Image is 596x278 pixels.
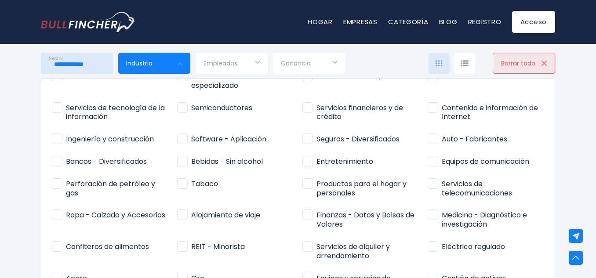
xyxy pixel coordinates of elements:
font: Alojamiento de viaje [191,210,260,220]
font: Bancos - Diversificados [66,156,147,166]
font: Acceso [520,17,547,26]
font: Servicios financieros y de crédito [316,103,403,122]
font: Perforación de petróleo y gas [66,179,155,198]
a: Ir a la página de inicio [41,12,135,32]
a: Empresas [343,17,378,26]
font: Servicios de alquiler y arrendamiento [316,242,390,261]
a: Categoría [388,17,429,26]
font: Industria [126,59,153,68]
font: Finanzas - Datos y Bolsas de Valores [316,210,414,229]
font: Auto - Fabricantes [442,134,507,144]
font: Confiteros de alimentos [66,242,149,252]
font: REIT - Minorista [191,242,245,252]
font: Productos para el hogar y personales [316,179,407,198]
a: Acceso [512,11,556,33]
font: Ropa - Calzado y Accesorios [66,210,165,220]
font: Equipos de comunicación [442,156,529,166]
font: Entretenimiento [316,156,373,166]
font: Ganancia [281,59,311,68]
font: Medicina - Diagnóstico e investigación [442,210,527,229]
font: Ingeniería y construcción [66,134,154,144]
font: Seguros - Diversificados [316,134,400,144]
font: Bebidas - Sin alcohol [191,156,263,166]
a: Registro [468,17,502,26]
font: Eléctrico regulado [442,242,505,252]
font: Semiconductores [191,103,252,113]
font: Software - Aplicación [191,134,266,144]
font: Tabaco [191,179,218,189]
font: Servicios de telecomunicaciones [442,179,512,198]
img: Logotipo de Bullfincher [41,12,136,32]
a: Hogar [308,17,333,26]
font: Contenido e información de Internet [442,103,538,122]
a: Blog [439,17,458,26]
font: Comercio minorista especializado [191,71,260,90]
font: Servicios de tecnología de la información [66,103,165,122]
font: Empleados [204,59,237,68]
